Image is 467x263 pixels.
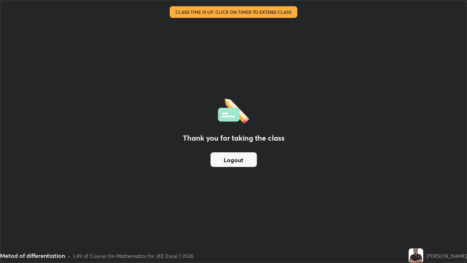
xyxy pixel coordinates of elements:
button: Logout [211,152,257,167]
h2: Thank you for taking the class [183,133,285,144]
img: 68f5c4e3b5444b35b37347a9023640a5.jpg [409,248,423,263]
div: • [68,252,70,260]
img: offlineFeedback.1438e8b3.svg [218,96,249,124]
div: L49 of Course On Mathematics for JEE Excel 1 2026 [73,252,194,260]
div: [PERSON_NAME] [426,252,467,260]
